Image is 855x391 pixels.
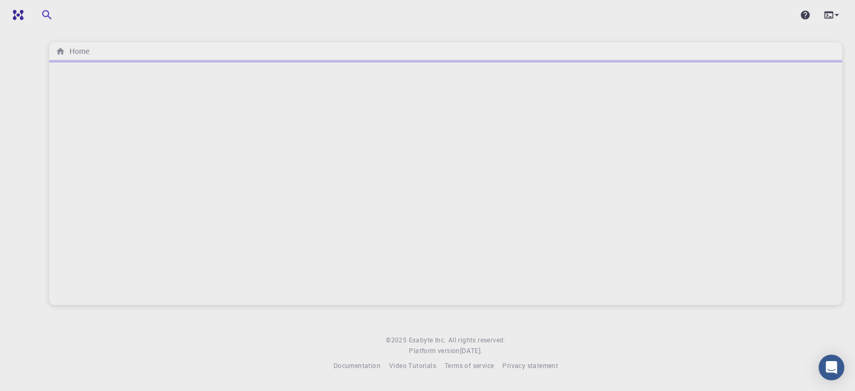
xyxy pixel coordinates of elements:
span: All rights reserved. [448,335,506,346]
div: Open Intercom Messenger [819,355,844,380]
img: logo [9,10,24,20]
nav: breadcrumb [53,45,91,57]
span: [DATE] . [460,346,483,355]
a: Video Tutorials [389,361,436,371]
a: Privacy statement [502,361,558,371]
span: Documentation [333,361,380,370]
span: © 2025 [386,335,408,346]
span: Exabyte Inc. [409,335,446,344]
a: [DATE]. [460,346,483,356]
a: Documentation [333,361,380,371]
span: Video Tutorials [389,361,436,370]
span: Terms of service [445,361,494,370]
a: Terms of service [445,361,494,371]
span: Platform version [409,346,460,356]
a: Exabyte Inc. [409,335,446,346]
span: Privacy statement [502,361,558,370]
h6: Home [65,45,89,57]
